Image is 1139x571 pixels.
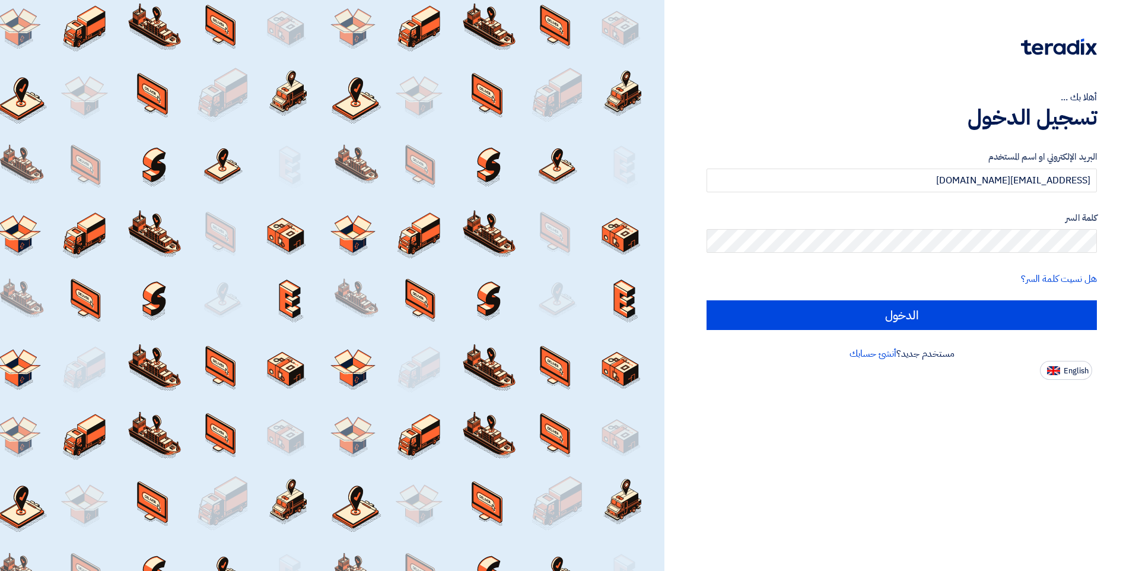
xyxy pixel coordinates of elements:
input: أدخل بريد العمل الإلكتروني او اسم المستخدم الخاص بك ... [707,169,1097,192]
input: الدخول [707,300,1097,330]
span: English [1064,367,1089,375]
img: Teradix logo [1021,39,1097,55]
label: البريد الإلكتروني او اسم المستخدم [707,150,1097,164]
div: مستخدم جديد؟ [707,347,1097,361]
button: English [1040,361,1092,380]
img: en-US.png [1047,366,1060,375]
a: أنشئ حسابك [850,347,896,361]
h1: تسجيل الدخول [707,104,1097,131]
a: هل نسيت كلمة السر؟ [1021,272,1097,286]
label: كلمة السر [707,211,1097,225]
div: أهلا بك ... [707,90,1097,104]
